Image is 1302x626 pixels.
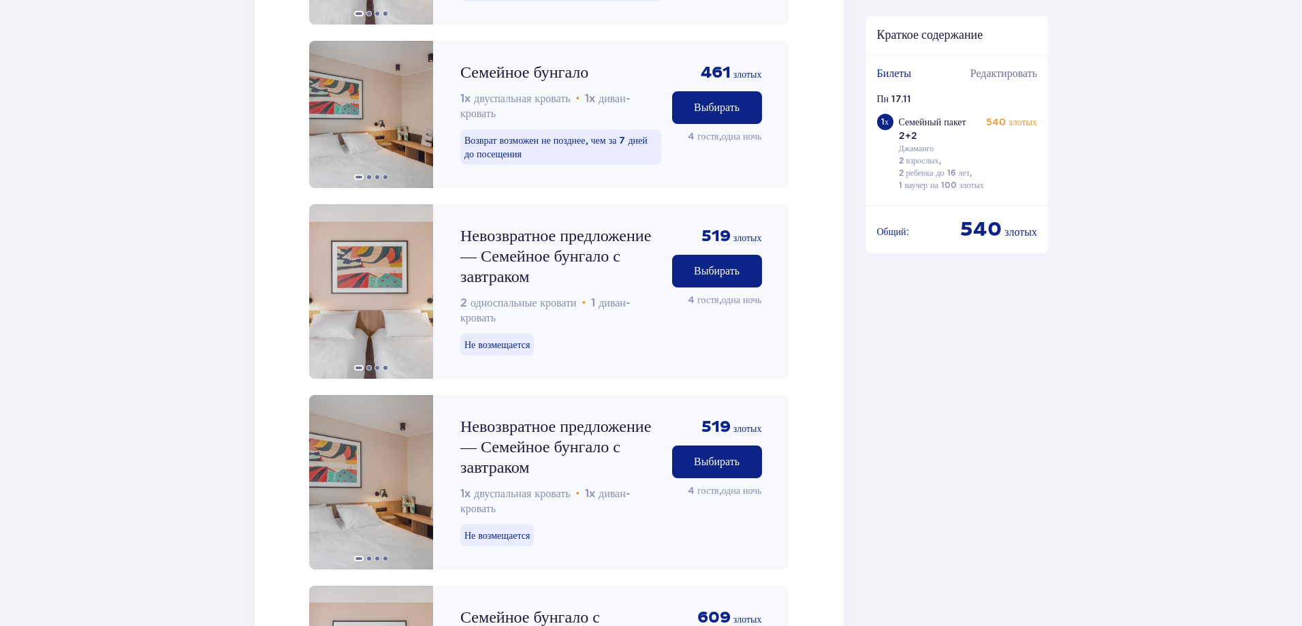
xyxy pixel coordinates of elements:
font: 540 [960,217,1002,242]
font: злотых [1004,227,1037,238]
font: злотых [733,70,762,80]
font: 519 [701,226,731,247]
font: , [719,485,722,496]
font: Невозвратное предложение — Семейное бунгало с завтраком [460,417,651,478]
font: одна ночь [722,485,762,496]
font: • [575,92,579,106]
font: Не возмещается [464,339,530,350]
font: злотых [733,234,762,243]
font: 4 гостя [688,294,718,305]
font: х [885,116,889,127]
button: Выбирать [672,255,762,287]
button: Выбирать [672,91,762,124]
font: 519 [701,417,731,437]
font: Билеты [877,67,912,80]
font: 540 злотых [986,116,1037,127]
font: Выбирать [694,456,740,467]
button: Выбирать [672,445,762,478]
font: 2 ребенка до 16 лет, [899,168,972,178]
font: Невозвратное предложение — Семейное бунгало с завтраком [460,226,651,287]
font: , [719,294,722,305]
font: Выбирать [694,266,740,277]
font: 461 [701,63,731,83]
font: Возврат возможен не позднее, чем за 7 дней до посещения [464,135,648,159]
font: Джаманго [899,143,934,153]
font: злотых [733,615,762,625]
font: 2 взрослых, [899,155,941,166]
font: Семейный пакет 2+2 [899,116,966,141]
font: Выбирать [694,102,740,113]
font: злотых [733,424,762,434]
font: 2 односпальные кровати [460,296,577,309]
font: Редактировать [970,68,1037,79]
font: Пн 17.11 [877,93,912,104]
font: 1x двуспальная кровать [460,487,570,500]
font: одна ночь [722,294,762,305]
font: Краткое содержание [877,27,983,43]
font: одна ночь [722,131,762,142]
font: 4 гостя [688,485,718,496]
font: : [906,226,909,237]
font: • [575,487,579,501]
font: 1x двуспальная кровать [460,92,570,105]
font: Семейное бунгало [460,63,588,83]
font: Не возмещается [464,530,530,541]
img: Невозвратное предложение — Семейное бунгало с завтраком [309,395,433,569]
font: , [719,131,722,142]
font: 1 [881,116,885,127]
img: Невозвратное предложение — Семейное бунгало с завтраком [309,204,433,379]
font: Общий [877,226,906,237]
img: Семейное бунгало [309,41,433,188]
font: 4 гостя [688,131,718,142]
font: 1 ваучер на 100 злотых [899,180,984,190]
font: • [582,296,586,310]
